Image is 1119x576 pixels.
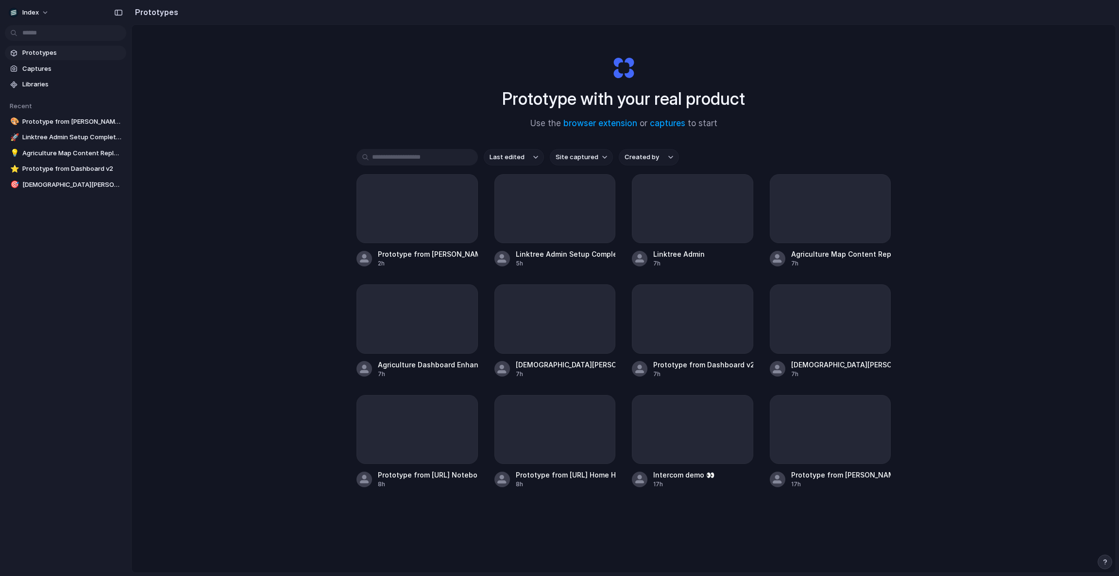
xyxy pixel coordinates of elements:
button: Created by [619,149,679,165]
button: 🎯 [9,180,18,190]
h1: Prototype with your real product [502,86,745,112]
a: Agriculture Map Content Replacement7h [770,174,891,268]
div: ⭐ [10,164,17,175]
div: Prototype from [URL] Home Headings [516,470,616,480]
a: Prototype from [PERSON_NAME] (duplicate)2h [356,174,478,268]
span: Libraries [22,80,122,89]
a: Captures [5,62,126,76]
a: 🚀Linktree Admin Setup Completion [5,130,126,145]
div: 5h [516,259,616,268]
span: Use the or to start [530,117,717,130]
a: Intercom demo 👀17h [632,395,753,489]
div: 8h [378,480,478,489]
a: ⭐Prototype from Dashboard v2 [5,162,126,176]
div: 7h [378,370,478,379]
div: 17h [653,480,714,489]
span: Captures [22,64,122,74]
div: 17h [791,480,891,489]
div: 💡 [10,148,17,159]
a: Agriculture Dashboard Enhancements7h [356,284,478,378]
a: 🎨Prototype from [PERSON_NAME] (duplicate) [5,115,126,129]
div: Prototype from [PERSON_NAME] (duplicate) [378,249,478,259]
a: Prototype from Dashboard v27h [632,284,753,378]
span: Prototype from Dashboard v2 [22,164,122,174]
button: 💡 [9,148,18,158]
span: Created by [625,152,659,162]
div: [DEMOGRAPHIC_DATA][PERSON_NAME] Interests - Blue Background [791,360,891,370]
div: Agriculture Dashboard Enhancements [378,360,478,370]
div: 2h [378,259,478,268]
div: Prototype from [PERSON_NAME] Tech Mietservice [791,470,891,480]
a: Libraries [5,77,126,92]
a: 🎯[DEMOGRAPHIC_DATA][PERSON_NAME] Interests - Blue Background [5,178,126,192]
div: 🚀 [10,132,17,143]
a: [DEMOGRAPHIC_DATA][PERSON_NAME] Interests - Pink Background7h [494,284,616,378]
a: Linktree Admin7h [632,174,753,268]
div: 7h [791,259,891,268]
div: Agriculture Map Content Replacement [791,249,891,259]
div: Intercom demo 👀 [653,470,714,480]
div: [DEMOGRAPHIC_DATA][PERSON_NAME] Interests - Pink Background [516,360,616,370]
h2: Prototypes [131,6,178,18]
div: 🎯 [10,179,17,190]
a: captures [650,118,685,128]
button: ⭐ [9,164,18,174]
a: 💡Agriculture Map Content Replacement [5,146,126,161]
div: Linktree Admin Setup Completion [516,249,616,259]
a: Prototypes [5,46,126,60]
span: Agriculture Map Content Replacement [22,148,122,158]
span: [DEMOGRAPHIC_DATA][PERSON_NAME] Interests - Blue Background [22,180,122,190]
a: Prototype from [URL] Notebook Organization8h [356,395,478,489]
button: Index [5,5,54,20]
a: Prototype from [URL] Home Headings8h [494,395,616,489]
div: Prototype from [URL] Notebook Organization [378,470,478,480]
div: Prototype from Dashboard v2 [653,360,753,370]
a: Linktree Admin Setup Completion5h [494,174,616,268]
div: 8h [516,480,616,489]
button: 🎨 [9,117,18,127]
span: Prototype from [PERSON_NAME] (duplicate) [22,117,122,127]
span: Site captured [556,152,598,162]
div: 7h [653,259,705,268]
a: [DEMOGRAPHIC_DATA][PERSON_NAME] Interests - Blue Background7h [770,284,891,378]
div: 7h [791,370,891,379]
span: Prototypes [22,48,122,58]
div: Linktree Admin [653,249,705,259]
span: Recent [10,102,32,110]
div: 🎨 [10,116,17,127]
span: Index [22,8,39,17]
a: Prototype from [PERSON_NAME] Tech Mietservice17h [770,395,891,489]
div: 7h [653,370,753,379]
button: 🚀 [9,132,18,142]
button: Site captured [550,149,613,165]
span: Linktree Admin Setup Completion [22,132,122,142]
div: 7h [516,370,616,379]
button: Last edited [484,149,544,165]
span: Last edited [490,152,525,162]
a: browser extension [563,118,637,128]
